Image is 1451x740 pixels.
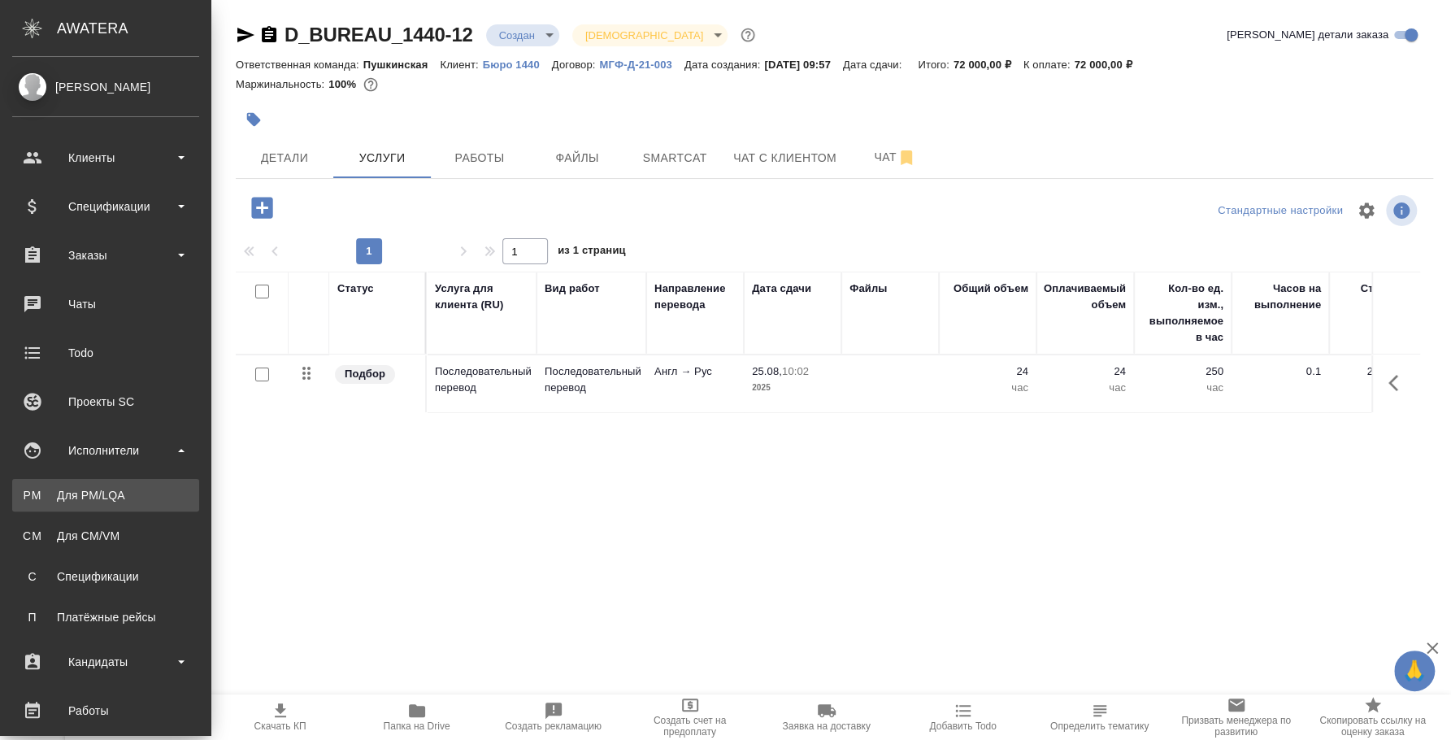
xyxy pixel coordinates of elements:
div: Todo [12,341,199,365]
span: Скачать КП [254,720,306,732]
div: Для CM/VM [20,528,191,544]
button: Добавить услугу [240,191,285,224]
div: Файлы [849,281,887,297]
span: Призвать менеджера по развитию [1178,715,1295,738]
span: Файлы [538,148,616,168]
div: split button [1214,198,1347,224]
a: Чаты [4,284,207,324]
span: Услуги [343,148,421,168]
button: Папка на Drive [349,694,485,740]
svg: Отписаться [897,148,916,168]
span: Заявка на доставку [782,720,870,732]
p: час [1045,380,1126,396]
p: час [947,380,1028,396]
span: Детали [245,148,324,168]
div: Статус [337,281,374,297]
div: Исполнители [12,438,199,463]
span: Настроить таблицу [1347,191,1386,230]
p: Последовательный перевод [545,363,638,396]
button: Скопировать ссылку [259,25,279,45]
p: 24 [1045,363,1126,380]
div: Стоимость услуги [1337,281,1418,313]
p: 2 500,00 ₽ [1337,363,1418,380]
p: 24 [947,363,1028,380]
div: [PERSON_NAME] [12,78,199,96]
span: из 1 страниц [558,241,626,264]
a: ППлатёжные рейсы [12,601,199,633]
button: Добавить тэг [236,102,272,137]
div: Услуга для клиента (RU) [435,281,528,313]
span: Создать рекламацию [505,720,602,732]
p: 2025 [752,380,833,396]
p: Ответственная команда: [236,59,363,71]
button: [DEMOGRAPHIC_DATA] [580,28,708,42]
span: Создать счет на предоплату [632,715,749,738]
button: Показать кнопки [1379,363,1418,403]
span: Чат [856,147,934,168]
p: Клиент: [440,59,482,71]
p: Бюро 1440 [483,59,552,71]
p: 10:02 [782,365,809,377]
a: Todo [4,333,207,373]
div: Клиенты [12,146,199,170]
span: Определить тематику [1050,720,1149,732]
span: Папка на Drive [384,720,450,732]
p: Дата создания: [684,59,764,71]
p: МГФ-Д-21-003 [599,59,684,71]
div: Общий объем [954,281,1028,297]
p: Договор: [552,59,600,71]
button: Призвать менеджера по развитию [1168,694,1305,740]
a: PMДля PM/LQA [12,479,199,511]
div: Оплачиваемый объем [1044,281,1126,313]
p: час [1142,380,1223,396]
a: Проекты SC [4,381,207,422]
span: Посмотреть информацию [1386,195,1420,226]
div: Заказы [12,243,199,268]
div: Вид работ [545,281,600,297]
button: Скопировать ссылку на оценку заказа [1305,694,1441,740]
p: Маржинальность: [236,78,328,90]
a: Работы [4,690,207,731]
a: D_BUREAU_1440-12 [285,24,473,46]
p: 72 000,00 ₽ [1074,59,1144,71]
div: Кол-во ед. изм., выполняемое в час [1142,281,1223,346]
span: Smartcat [636,148,714,168]
button: Добавить Todo [895,694,1032,740]
p: [DATE] 09:57 [764,59,843,71]
button: 🙏 [1394,651,1435,691]
div: Чаты [12,292,199,316]
button: 0.00 RUB; [360,74,381,95]
a: МГФ-Д-21-003 [599,57,684,71]
button: Скачать КП [212,694,349,740]
p: 25.08, [752,365,782,377]
div: Направление перевода [654,281,736,313]
span: [PERSON_NAME] детали заказа [1227,27,1388,43]
p: Итого: [918,59,953,71]
div: Создан [486,24,559,46]
div: Проекты SC [12,390,199,414]
p: Дата сдачи: [843,59,906,71]
a: ССпецификации [12,560,199,593]
p: 72 000,00 ₽ [954,59,1023,71]
button: Создать счет на предоплату [622,694,758,740]
p: Англ → Рус [654,363,736,380]
td: 0.1 [1232,355,1329,412]
div: Работы [12,699,199,723]
div: Создан [572,24,728,46]
p: Подбор [345,366,385,382]
button: Заявка на доставку [758,694,895,740]
button: Создать рекламацию [485,694,622,740]
p: Пушкинская [363,59,441,71]
div: AWATERA [57,12,211,45]
span: Работы [441,148,519,168]
p: Последовательный перевод [435,363,528,396]
div: Часов на выполнение [1240,281,1321,313]
div: Спецификации [20,568,191,585]
p: К оплате: [1023,59,1075,71]
a: CMДля CM/VM [12,520,199,552]
div: Для PM/LQA [20,487,191,503]
div: Дата сдачи [752,281,811,297]
span: 🙏 [1401,654,1428,688]
p: 100% [328,78,360,90]
span: Добавить Todo [929,720,996,732]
